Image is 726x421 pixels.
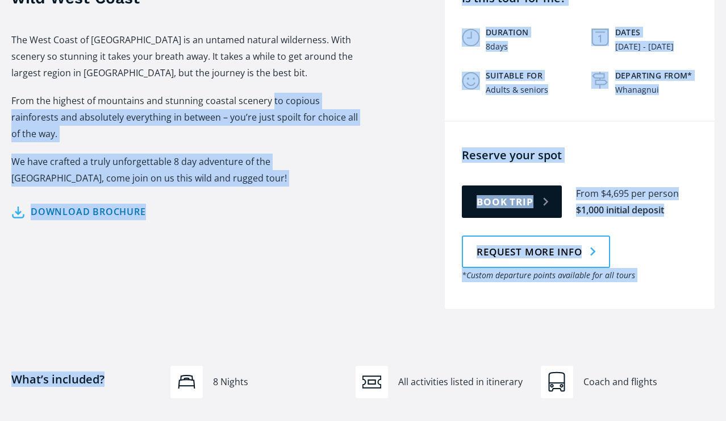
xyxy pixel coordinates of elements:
h5: Duration [486,27,580,38]
div: Whanagnui [615,85,659,95]
a: Request more info [462,236,610,268]
h5: Suitable for [486,71,580,81]
div: Adults & seniors [486,85,548,95]
div: All activities listed in itinerary [398,376,529,389]
p: From the highest of mountains and stunning coastal scenery to copious rainforests and absolutely ... [11,93,364,142]
div: 8 Nights [213,376,344,389]
h4: Reserve your spot [462,147,709,163]
a: Download brochure [11,204,146,220]
div: initial deposit [606,204,664,217]
div: per person [631,187,679,200]
p: The West Coast of [GEOGRAPHIC_DATA] is an untamed natural wilderness. With scenery so stunning it... [11,32,364,81]
a: Book trip [462,185,562,218]
div: Coach and flights [583,376,715,389]
div: $4,695 [601,187,629,200]
div: 8 [486,42,490,52]
h5: Dates [615,27,710,38]
em: *Custom departure points available for all tours [462,270,635,280]
h5: Departing from* [615,71,710,81]
div: days [490,42,508,52]
div: [DATE] - [DATE] [615,42,674,52]
p: We have crafted a truly unforgettable 8 day adventure of the [GEOGRAPHIC_DATA], come join on us t... [11,154,364,187]
div: From [576,187,599,200]
div: $1,000 [576,204,604,217]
